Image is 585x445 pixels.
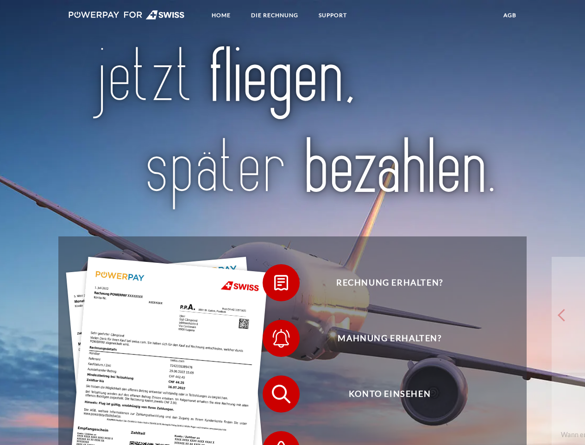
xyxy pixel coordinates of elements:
[270,382,293,406] img: qb_search.svg
[496,7,524,24] a: agb
[204,7,239,24] a: Home
[243,7,306,24] a: DIE RECHNUNG
[311,7,355,24] a: SUPPORT
[69,10,185,19] img: logo-swiss-white.svg
[263,264,503,301] button: Rechnung erhalten?
[263,320,503,357] button: Mahnung erhalten?
[270,271,293,294] img: qb_bill.svg
[276,375,503,413] span: Konto einsehen
[263,375,503,413] button: Konto einsehen
[270,327,293,350] img: qb_bell.svg
[276,264,503,301] span: Rechnung erhalten?
[88,44,497,213] img: title-swiss_de.svg
[276,320,503,357] span: Mahnung erhalten?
